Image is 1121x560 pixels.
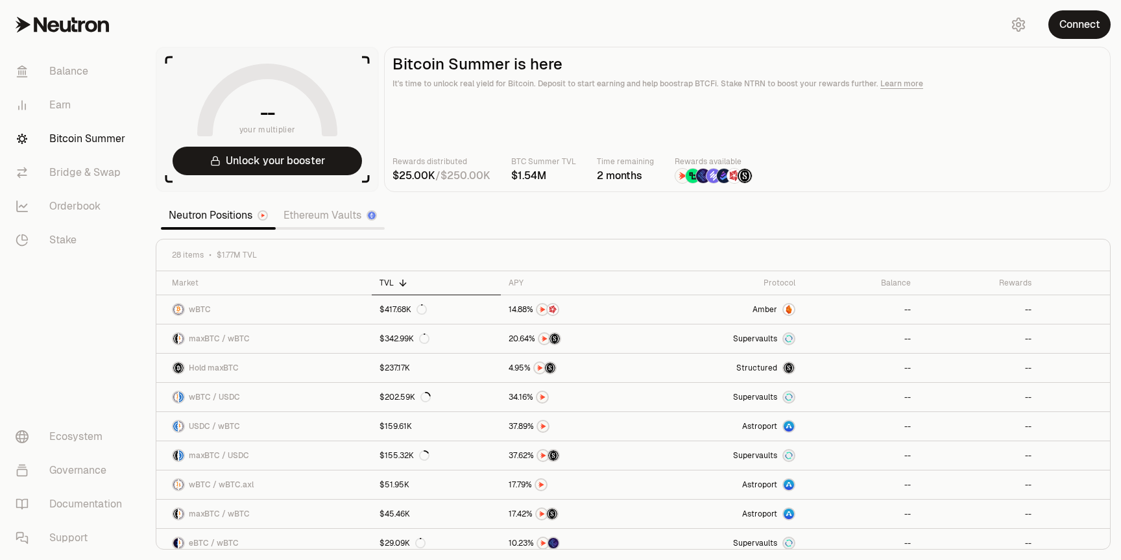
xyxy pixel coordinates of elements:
a: SupervaultsSupervaults [652,324,803,353]
div: $417.68K [380,304,427,315]
a: maxBTC LogoHold maxBTC [156,354,372,382]
button: NTRNStructured Points [509,507,644,520]
img: wBTC Logo [179,421,184,432]
img: EtherFi Points [548,538,559,548]
a: Stake [5,223,140,257]
div: $202.59K [380,392,431,402]
a: $51.95K [372,470,501,499]
img: wBTC Logo [179,509,184,519]
button: NTRNStructured Points [509,332,644,345]
span: Astroport [742,509,777,519]
a: NTRNStructured Points [501,441,652,470]
a: maxBTC LogowBTC LogomaxBTC / wBTC [156,324,372,353]
p: It's time to unlock real yield for Bitcoin. Deposit to start earning and help boostrap BTCFi. Sta... [392,77,1102,90]
a: NTRN [501,412,652,441]
button: Connect [1048,10,1111,39]
a: AmberAmber [652,295,803,324]
span: Supervaults [733,392,777,402]
img: Neutron Logo [259,212,267,219]
a: -- [803,529,919,557]
img: NTRN [675,169,690,183]
a: -- [803,354,919,382]
img: NTRN [536,509,547,519]
img: Lombard Lux [686,169,700,183]
img: Solv Points [706,169,721,183]
button: NTRNStructured Points [509,361,644,374]
img: wBTC Logo [173,480,178,490]
a: -- [919,470,1039,499]
a: Orderbook [5,189,140,223]
div: 2 months [597,168,654,184]
h2: Bitcoin Summer is here [392,55,1102,73]
a: $155.32K [372,441,501,470]
img: NTRN [538,450,548,461]
span: maxBTC / USDC [189,450,249,461]
a: Astroport [652,470,803,499]
a: wBTC LogowBTC [156,295,372,324]
img: wBTC Logo [173,392,178,402]
div: $29.09K [380,538,426,548]
div: $155.32K [380,450,429,461]
a: -- [803,470,919,499]
img: Mars Fragments [548,304,558,315]
span: wBTC / USDC [189,392,240,402]
a: -- [919,354,1039,382]
a: $159.61K [372,412,501,441]
img: USDC Logo [179,392,184,402]
img: Supervaults [784,450,794,461]
a: Bridge & Swap [5,156,140,189]
img: wBTC.axl Logo [179,480,184,490]
img: maxBTC Logo [173,334,178,344]
img: Structured Points [545,363,555,373]
a: Bitcoin Summer [5,122,140,156]
img: Structured Points [549,334,560,344]
a: Documentation [5,487,140,521]
a: eBTC LogowBTC LogoeBTC / wBTC [156,529,372,557]
img: NTRN [538,421,548,432]
a: Ethereum Vaults [276,202,385,228]
a: NTRNStructured Points [501,500,652,528]
img: Supervaults [784,538,794,548]
a: Balance [5,55,140,88]
div: Market [172,278,364,288]
div: Balance [811,278,911,288]
a: maxBTC LogoUSDC LogomaxBTC / USDC [156,441,372,470]
span: Supervaults [733,538,777,548]
button: Unlock your booster [173,147,362,175]
a: -- [919,324,1039,353]
a: $29.09K [372,529,501,557]
a: Governance [5,454,140,487]
a: $45.46K [372,500,501,528]
a: wBTC LogowBTC.axl LogowBTC / wBTC.axl [156,470,372,499]
div: $51.95K [380,480,409,490]
img: Bedrock Diamonds [717,169,731,183]
img: eBTC Logo [173,538,178,548]
span: maxBTC / wBTC [189,334,250,344]
div: Rewards [926,278,1031,288]
a: -- [919,500,1039,528]
img: maxBTC Logo [173,450,178,461]
img: NTRN [538,538,548,548]
img: maxBTC [784,363,794,373]
img: Structured Points [738,169,752,183]
a: -- [803,500,919,528]
a: NTRNStructured Points [501,354,652,382]
a: Astroport [652,412,803,441]
a: -- [803,383,919,411]
img: NTRN [537,304,548,315]
button: NTRN [509,420,644,433]
a: NTRN [501,383,652,411]
a: -- [919,441,1039,470]
img: Mars Fragments [727,169,741,183]
img: Amber [784,304,794,315]
a: -- [803,441,919,470]
a: NTRNStructured Points [501,324,652,353]
a: wBTC LogoUSDC LogowBTC / USDC [156,383,372,411]
img: wBTC Logo [173,304,184,315]
img: EtherFi Points [696,169,710,183]
a: $342.99K [372,324,501,353]
img: maxBTC Logo [173,509,178,519]
h1: -- [260,103,275,123]
div: / [392,168,490,184]
div: $342.99K [380,334,429,344]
